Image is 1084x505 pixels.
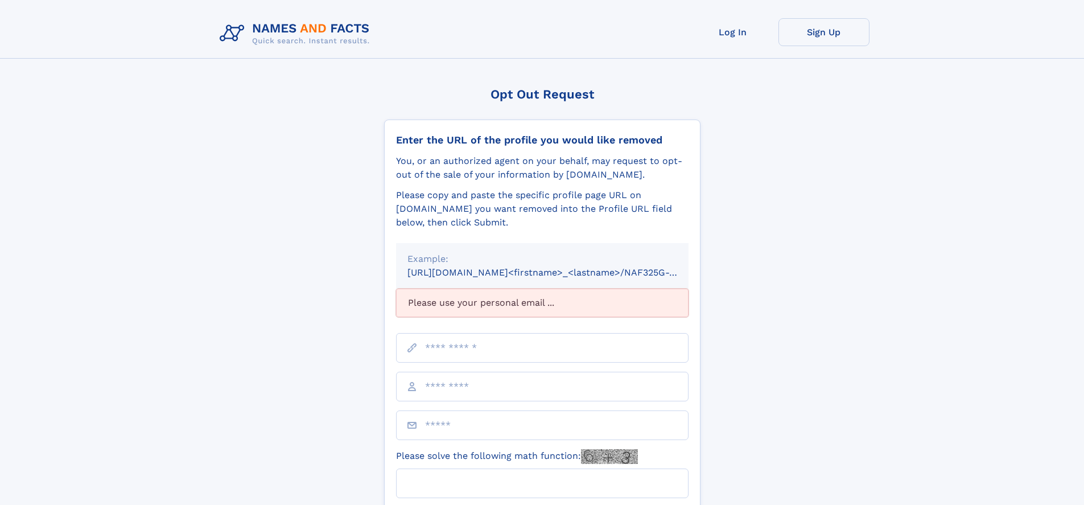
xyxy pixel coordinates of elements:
div: You, or an authorized agent on your behalf, may request to opt-out of the sale of your informatio... [396,154,689,182]
a: Sign Up [778,18,869,46]
label: Please solve the following math function: [396,449,638,464]
div: Opt Out Request [384,87,700,101]
div: Enter the URL of the profile you would like removed [396,134,689,146]
small: [URL][DOMAIN_NAME]<firstname>_<lastname>/NAF325G-xxxxxxxx [407,267,710,278]
div: Example: [407,252,677,266]
a: Log In [687,18,778,46]
div: Please use your personal email ... [396,289,689,317]
img: Logo Names and Facts [215,18,379,49]
div: Please copy and paste the specific profile page URL on [DOMAIN_NAME] you want removed into the Pr... [396,188,689,229]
